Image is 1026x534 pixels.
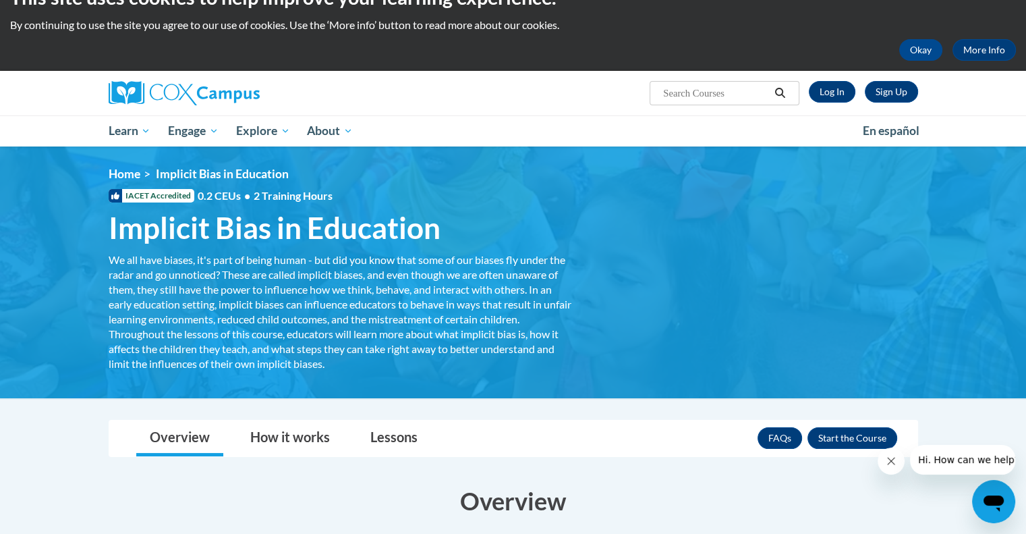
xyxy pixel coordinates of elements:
[8,9,109,20] span: Hi. How can we help?
[109,189,194,203] span: IACET Accredited
[807,427,897,449] button: Enroll
[662,85,770,101] input: Search Courses
[863,124,919,138] span: En español
[136,421,223,456] a: Overview
[878,448,905,475] iframe: Close message
[109,81,260,105] img: Cox Campus
[854,117,928,145] a: En español
[100,115,160,146] a: Learn
[809,81,855,103] a: Log In
[237,421,343,456] a: How it works
[198,188,333,203] span: 0.2 CEUs
[298,115,362,146] a: About
[109,167,140,181] a: Home
[357,421,431,456] a: Lessons
[109,210,440,246] span: Implicit Bias in Education
[10,18,1016,32] p: By continuing to use the site you agree to our use of cookies. Use the ‘More info’ button to read...
[156,167,289,181] span: Implicit Bias in Education
[307,123,353,139] span: About
[168,123,219,139] span: Engage
[972,480,1015,523] iframe: Button to launch messaging window
[865,81,918,103] a: Register
[254,189,333,202] span: 2 Training Hours
[109,81,365,105] a: Cox Campus
[770,85,790,101] button: Search
[758,427,802,449] a: FAQs
[227,115,299,146] a: Explore
[159,115,227,146] a: Engage
[244,189,250,202] span: •
[952,39,1016,61] a: More Info
[910,445,1015,475] iframe: Message from company
[109,252,574,371] div: We all have biases, it's part of being human - but did you know that some of our biases fly under...
[899,39,942,61] button: Okay
[109,484,918,518] h3: Overview
[88,115,938,146] div: Main menu
[236,123,290,139] span: Explore
[108,123,150,139] span: Learn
